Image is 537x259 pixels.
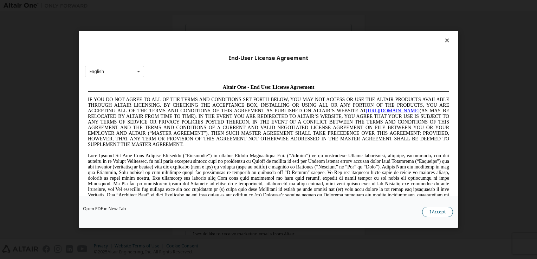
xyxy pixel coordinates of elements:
[281,27,335,32] a: [URL][DOMAIN_NAME]
[83,207,126,211] a: Open PDF in New Tab
[85,55,452,62] div: End-User License Agreement
[422,207,453,218] button: I Accept
[90,69,104,74] div: English
[3,72,364,122] span: Lore Ipsumd Sit Ame Cons Adipisc Elitseddo (“Eiusmodte”) in utlabor Etdolo Magnaaliqua Eni. (“Adm...
[138,3,229,8] span: Altair One - End User License Agreement
[3,15,364,66] span: IF YOU DO NOT AGREE TO ALL OF THE TERMS AND CONDITIONS SET FORTH BELOW, YOU MAY NOT ACCESS OR USE...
